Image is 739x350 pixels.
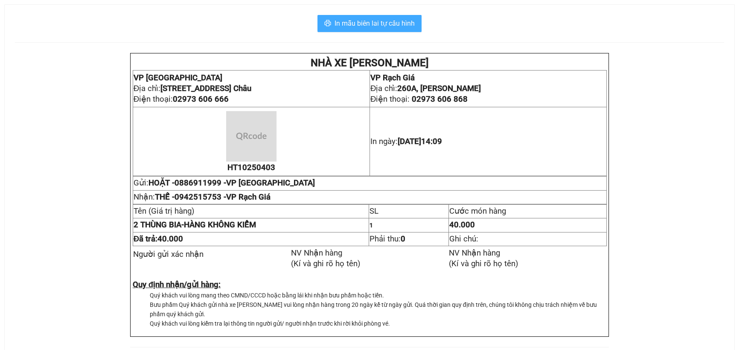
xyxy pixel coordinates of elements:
[370,73,415,82] span: VP Rạch Giá
[370,84,481,93] span: Địa chỉ:
[310,57,428,69] strong: NHÀ XE [PERSON_NAME]
[134,94,229,104] span: Điện thoại:
[449,206,506,216] span: Cước món hàng
[370,94,468,104] span: Điện thoại:
[449,259,518,268] span: (Kí và ghi rõ họ tên)
[134,220,256,229] strong: HÀNG KHÔNG KIỂM
[412,94,468,104] span: 02973 606 868
[134,234,183,244] span: Đã trả:
[369,206,378,216] span: SL
[134,178,315,188] span: Gửi:
[449,248,500,258] span: NV Nhận hàng
[369,222,373,229] span: 1
[291,248,342,258] span: NV Nhận hàng
[398,137,442,146] span: [DATE]
[449,234,478,244] span: Ghi chú:
[134,73,222,82] span: VP [GEOGRAPHIC_DATA]
[150,291,607,300] li: Quý khách vui lòng mang theo CMND/CCCD hoặc bằng lái khi nhận bưu phẩm hoặc tiền.
[157,234,183,244] span: 40.000
[324,20,331,28] span: printer
[133,250,204,259] span: Người gửi xác nhận
[155,192,271,202] span: THẾ -
[150,300,607,319] li: Bưu phẩm Quý khách gửi nhà xe [PERSON_NAME] vui lòng nhận hàng trong 20 ngày kể từ ngày gửi. Quá ...
[173,94,229,104] span: 02973 606 666
[134,192,271,202] span: Nhận:
[317,15,422,32] button: printerIn mẫu biên lai tự cấu hình
[134,220,184,229] span: -
[291,259,361,268] span: (Kí và ghi rõ họ tên)
[148,178,315,188] span: HOẶT -
[133,280,221,289] strong: Quy định nhận/gửi hàng:
[370,137,442,146] span: In ngày:
[175,178,315,188] span: 0886911999 -
[160,84,251,93] strong: [STREET_ADDRESS] Châu
[150,319,607,328] li: Quý khách vui lòng kiểm tra lại thông tin người gửi/ người nhận trước khi rời khỏi phòng vé.
[369,234,405,244] span: Phải thu:
[134,220,181,229] span: 2 THÙNG BIA
[449,220,475,229] span: 40.000
[134,84,251,93] span: Địa chỉ:
[175,192,271,202] span: 0942515753 -
[226,178,315,188] span: VP [GEOGRAPHIC_DATA]
[401,234,405,244] strong: 0
[226,192,271,202] span: VP Rạch Giá
[397,84,481,93] strong: 260A, [PERSON_NAME]
[335,18,415,29] span: In mẫu biên lai tự cấu hình
[421,137,442,146] span: 14:09
[226,111,276,162] img: qr-code
[134,206,195,216] span: Tên (Giá trị hàng)
[227,163,275,172] span: HT10250403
